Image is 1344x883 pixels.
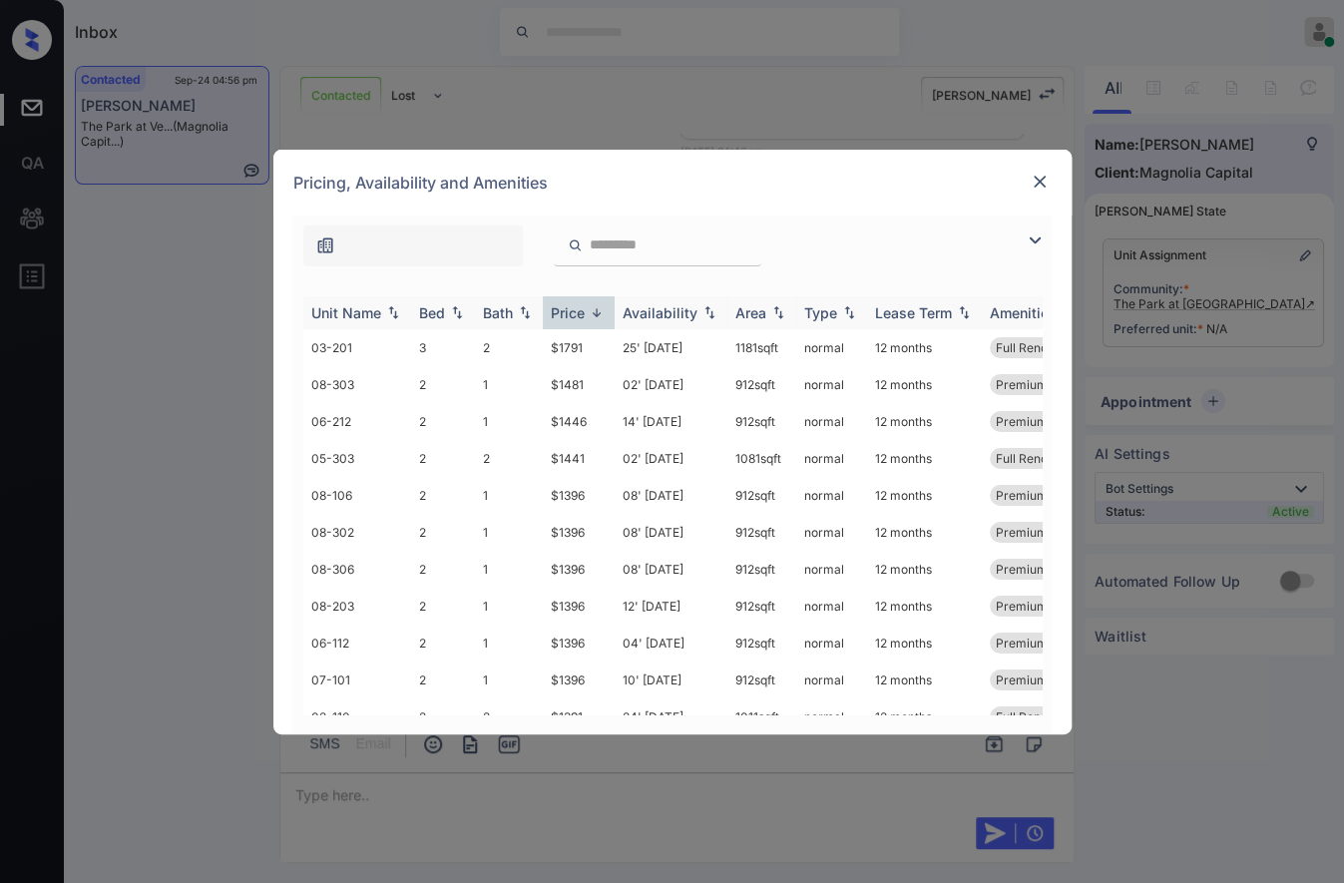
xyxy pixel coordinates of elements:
[543,551,615,588] td: $1396
[475,588,543,625] td: 1
[996,709,1092,724] span: Full Renovation...
[475,625,543,662] td: 1
[311,304,381,321] div: Unit Name
[867,662,982,698] td: 12 months
[996,340,1092,355] span: Full Renovation...
[475,366,543,403] td: 1
[475,698,543,735] td: 2
[867,588,982,625] td: 12 months
[411,403,475,440] td: 2
[303,588,411,625] td: 08-203
[587,305,607,320] img: sorting
[735,304,766,321] div: Area
[303,366,411,403] td: 08-303
[615,477,727,514] td: 08' [DATE]
[475,514,543,551] td: 1
[615,588,727,625] td: 12' [DATE]
[727,698,796,735] td: 1011 sqft
[615,698,727,735] td: 24' [DATE]
[543,440,615,477] td: $1441
[475,551,543,588] td: 1
[303,698,411,735] td: 02-110
[839,305,859,319] img: sorting
[796,514,867,551] td: normal
[543,366,615,403] td: $1481
[411,625,475,662] td: 2
[515,305,535,319] img: sorting
[315,235,335,255] img: icon-zuma
[996,414,1110,429] span: Premium Package...
[543,588,615,625] td: $1396
[796,625,867,662] td: normal
[727,440,796,477] td: 1081 sqft
[615,551,727,588] td: 08' [DATE]
[699,305,719,319] img: sorting
[796,698,867,735] td: normal
[543,329,615,366] td: $1791
[727,662,796,698] td: 912 sqft
[875,304,952,321] div: Lease Term
[990,304,1057,321] div: Amenities
[867,440,982,477] td: 12 months
[727,329,796,366] td: 1181 sqft
[615,366,727,403] td: 02' [DATE]
[804,304,837,321] div: Type
[411,551,475,588] td: 2
[727,514,796,551] td: 912 sqft
[303,477,411,514] td: 08-106
[867,551,982,588] td: 12 months
[411,588,475,625] td: 2
[273,150,1072,216] div: Pricing, Availability and Amenities
[411,698,475,735] td: 2
[303,329,411,366] td: 03-201
[411,329,475,366] td: 3
[867,366,982,403] td: 12 months
[727,588,796,625] td: 912 sqft
[996,636,1110,651] span: Premium Package...
[543,625,615,662] td: $1396
[543,403,615,440] td: $1446
[615,403,727,440] td: 14' [DATE]
[543,514,615,551] td: $1396
[1023,228,1047,252] img: icon-zuma
[543,662,615,698] td: $1396
[411,514,475,551] td: 2
[615,625,727,662] td: 04' [DATE]
[768,305,788,319] img: sorting
[996,451,1092,466] span: Full Renovation...
[727,366,796,403] td: 912 sqft
[727,477,796,514] td: 912 sqft
[475,477,543,514] td: 1
[727,551,796,588] td: 912 sqft
[796,477,867,514] td: normal
[411,477,475,514] td: 2
[615,514,727,551] td: 08' [DATE]
[383,305,403,319] img: sorting
[867,698,982,735] td: 12 months
[303,514,411,551] td: 08-302
[551,304,585,321] div: Price
[411,366,475,403] td: 2
[303,625,411,662] td: 06-112
[796,551,867,588] td: normal
[411,662,475,698] td: 2
[796,366,867,403] td: normal
[796,662,867,698] td: normal
[303,440,411,477] td: 05-303
[954,305,974,319] img: sorting
[303,403,411,440] td: 06-212
[727,625,796,662] td: 912 sqft
[475,403,543,440] td: 1
[996,562,1110,577] span: Premium Package...
[303,551,411,588] td: 08-306
[796,588,867,625] td: normal
[615,662,727,698] td: 10' [DATE]
[867,477,982,514] td: 12 months
[796,440,867,477] td: normal
[996,672,1110,687] span: Premium Package...
[796,403,867,440] td: normal
[568,236,583,254] img: icon-zuma
[303,662,411,698] td: 07-101
[867,625,982,662] td: 12 months
[867,329,982,366] td: 12 months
